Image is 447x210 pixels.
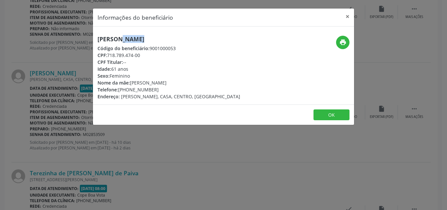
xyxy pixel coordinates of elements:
[98,59,240,66] div: --
[313,109,349,121] button: OK
[98,52,107,58] span: CPF:
[98,79,240,86] div: [PERSON_NAME]
[98,36,240,43] h5: [PERSON_NAME]
[98,72,240,79] div: Feminino
[98,13,173,22] h5: Informações do beneficiário
[336,36,349,49] button: print
[341,9,354,25] button: Close
[98,66,240,72] div: 61 anos
[339,39,347,46] i: print
[98,45,240,52] div: 9001000053
[98,80,130,86] span: Nome da mãe:
[98,86,240,93] div: [PHONE_NUMBER]
[98,59,123,65] span: CPF Titular:
[98,86,118,93] span: Telefone:
[98,45,150,51] span: Código do beneficiário:
[98,52,240,59] div: 718.789.474-00
[121,93,240,100] span: [PERSON_NAME], CASA, CENTRO, [GEOGRAPHIC_DATA]
[98,93,120,100] span: Endereço:
[98,66,111,72] span: Idade:
[98,73,110,79] span: Sexo:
